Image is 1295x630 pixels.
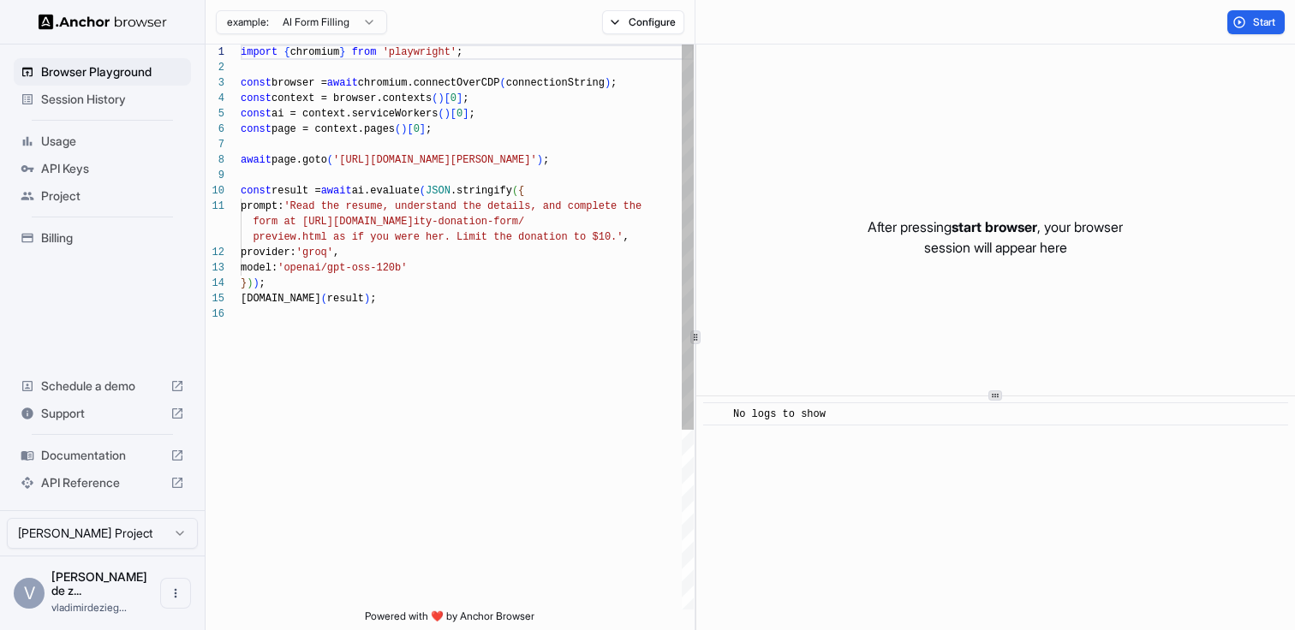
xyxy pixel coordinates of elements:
[206,91,224,106] div: 4
[512,185,518,197] span: (
[420,123,426,135] span: ]
[283,46,289,58] span: {
[14,58,191,86] div: Browser Playground
[14,155,191,182] div: API Keys
[518,185,524,197] span: {
[241,247,296,259] span: provider:
[611,77,617,89] span: ;
[401,123,407,135] span: )
[733,408,826,420] span: No logs to show
[537,154,543,166] span: )
[333,154,537,166] span: '[URL][DOMAIN_NAME][PERSON_NAME]'
[206,306,224,322] div: 16
[41,405,164,422] span: Support
[321,185,352,197] span: await
[14,86,191,113] div: Session History
[241,123,272,135] span: const
[592,200,642,212] span: lete the
[451,92,457,104] span: 0
[277,262,407,274] span: 'openai/gpt-oss-120b'
[41,229,184,247] span: Billing
[506,77,605,89] span: connectionString
[247,277,253,289] span: )
[457,46,462,58] span: ;
[206,45,224,60] div: 1
[272,92,432,104] span: context = browser.contexts
[14,578,45,609] div: V
[41,377,164,395] span: Schedule a demo
[206,183,224,199] div: 10
[41,160,184,177] span: API Keys
[206,168,224,183] div: 9
[352,46,377,58] span: from
[605,77,611,89] span: )
[272,123,395,135] span: page = context.pages
[253,216,413,228] span: form at [URL][DOMAIN_NAME]
[260,277,266,289] span: ;
[352,185,420,197] span: ai.evaluate
[206,260,224,276] div: 13
[14,128,191,155] div: Usage
[272,77,327,89] span: browser =
[41,474,164,491] span: API Reference
[457,108,462,120] span: 0
[241,108,272,120] span: const
[395,123,401,135] span: (
[272,154,327,166] span: page.goto
[462,108,468,120] span: ]
[41,187,184,205] span: Project
[14,372,191,400] div: Schedule a demo
[296,247,333,259] span: 'groq'
[14,442,191,469] div: Documentation
[272,108,438,120] span: ai = context.serviceWorkers
[206,75,224,91] div: 3
[407,123,413,135] span: [
[241,200,283,212] span: prompt:
[445,108,451,120] span: )
[561,231,623,243] span: n to $10.'
[365,609,534,630] span: Powered with ❤️ by Anchor Browser
[206,137,224,152] div: 7
[327,77,358,89] span: await
[432,92,438,104] span: (
[358,77,500,89] span: chromium.connectOverCDP
[206,60,224,75] div: 2
[468,108,474,120] span: ;
[206,245,224,260] div: 12
[206,199,224,214] div: 11
[438,108,444,120] span: (
[1253,15,1277,29] span: Start
[868,217,1123,258] p: After pressing , your browser session will appear here
[41,63,184,80] span: Browser Playground
[370,293,376,305] span: ;
[445,92,451,104] span: [
[241,92,272,104] span: const
[14,182,191,210] div: Project
[160,578,191,609] button: Open menu
[321,293,327,305] span: (
[290,46,340,58] span: chromium
[364,293,370,305] span: )
[51,601,127,614] span: vladimirdeziegler@gmail.com
[283,200,592,212] span: 'Read the resume, understand the details, and comp
[327,154,333,166] span: (
[414,216,525,228] span: ity-donation-form/
[206,152,224,168] div: 8
[451,108,457,120] span: [
[426,123,432,135] span: ;
[206,276,224,291] div: 14
[339,46,345,58] span: }
[426,185,451,197] span: JSON
[602,10,685,34] button: Configure
[14,469,191,496] div: API Reference
[420,185,426,197] span: (
[51,569,147,597] span: Vladimir de ziegler
[241,185,272,197] span: const
[451,185,512,197] span: .stringify
[241,262,277,274] span: model:
[206,106,224,122] div: 5
[206,291,224,306] div: 15
[623,231,629,243] span: ,
[543,154,549,166] span: ;
[462,92,468,104] span: ;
